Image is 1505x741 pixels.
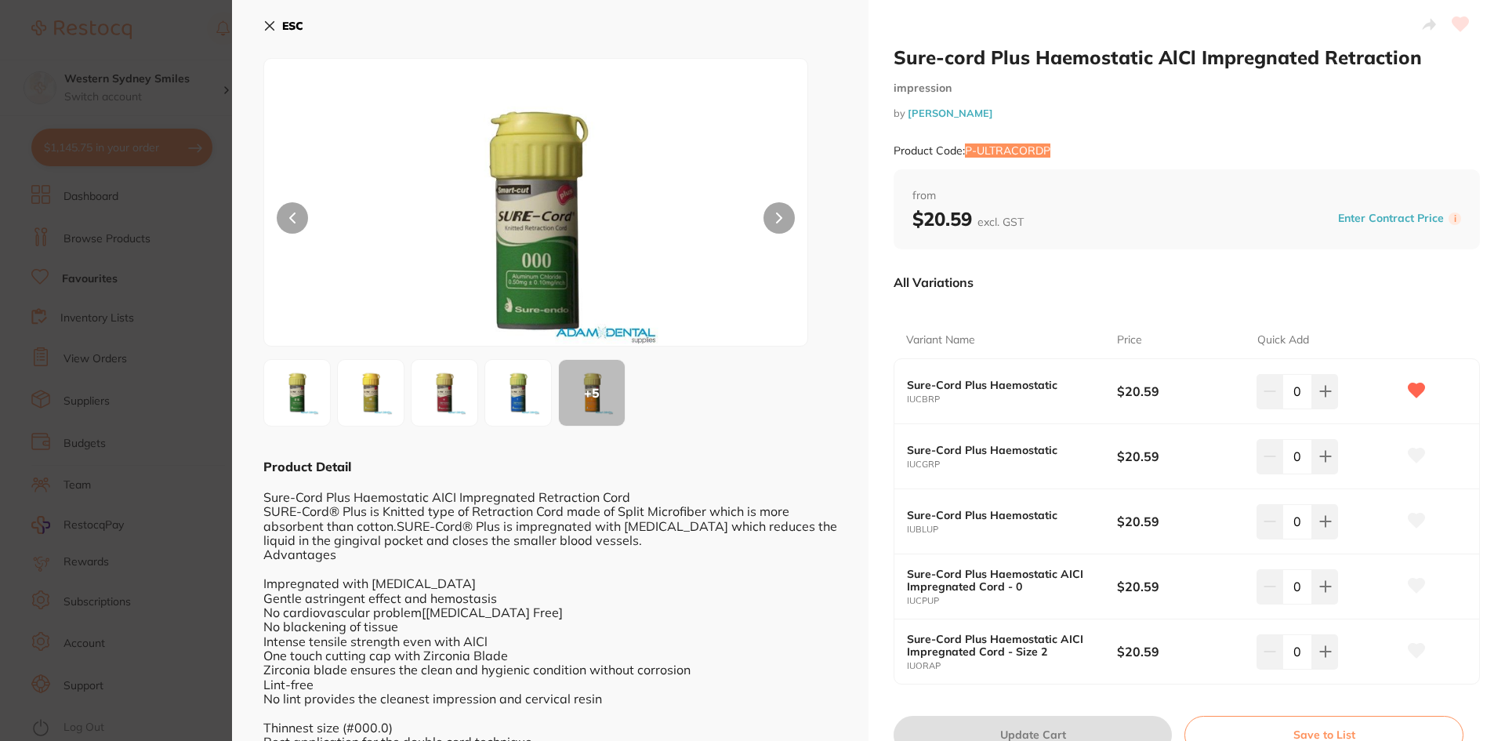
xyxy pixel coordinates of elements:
b: Sure-Cord Plus Haemostatic [907,509,1096,521]
span: excl. GST [977,215,1024,229]
b: $20.59 [1117,513,1243,530]
b: $20.59 [912,207,1024,231]
img: UC5qcGc [343,365,399,421]
p: All Variations [894,274,974,290]
b: Sure-Cord Plus Haemostatic [907,379,1096,391]
b: $20.59 [1117,578,1243,595]
b: $20.59 [1117,383,1243,400]
b: Product Detail [263,459,351,474]
small: by [894,107,1480,119]
p: Quick Add [1257,332,1309,348]
small: IUCBRP [907,394,1117,405]
a: [PERSON_NAME] [908,107,993,119]
small: Product Code: P-ULTRACORDP [894,144,1050,158]
img: UC5qcGc [490,365,546,421]
p: Price [1117,332,1142,348]
b: Sure-Cord Plus Haemostatic AICI Impregnated Cord - Size 2 [907,633,1096,658]
small: IUBLUP [907,525,1117,535]
b: Sure-Cord Plus Haemostatic AICI Impregnated Cord - 0 [907,568,1096,593]
span: from [912,188,1461,204]
small: IUCGRP [907,459,1117,470]
small: impression [894,82,1480,95]
button: Enter Contract Price [1333,211,1449,226]
p: Variant Name [906,332,975,348]
small: IUCPUP [907,596,1117,606]
label: i [1449,212,1461,225]
button: ESC [263,13,303,39]
img: UC5qcGc [269,365,325,421]
img: UC5qcGc [416,365,473,421]
b: $20.59 [1117,448,1243,465]
div: + 5 [559,360,625,426]
b: $20.59 [1117,643,1243,660]
img: UC5qcGc [373,98,699,346]
button: +5 [558,359,626,427]
b: Sure-Cord Plus Haemostatic [907,444,1096,456]
h2: Sure-cord Plus Haemostatic AlCl Impregnated Retraction [894,45,1480,69]
small: IUORAP [907,661,1117,671]
b: ESC [282,19,303,33]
